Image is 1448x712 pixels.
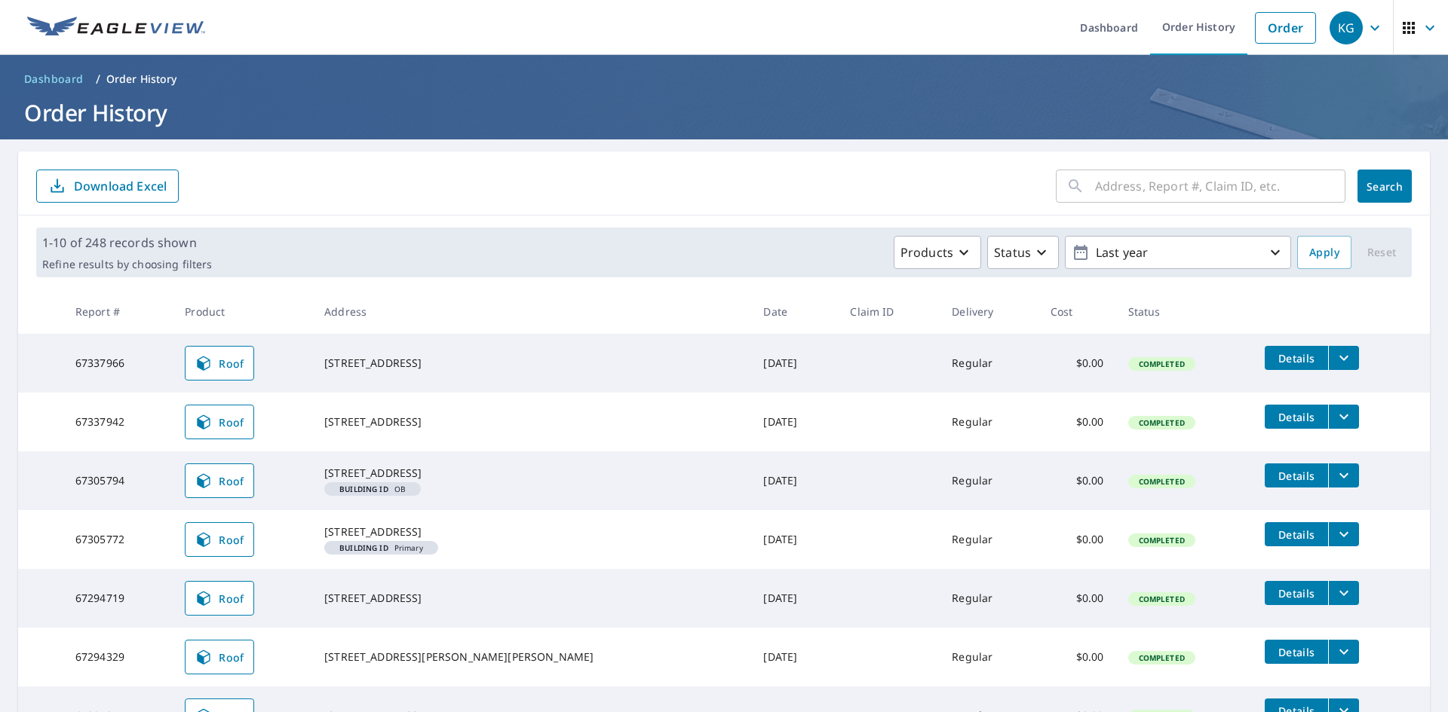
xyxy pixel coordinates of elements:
[324,466,739,481] div: [STREET_ADDRESS]
[185,405,254,439] a: Roof
[1130,476,1194,487] span: Completed
[63,393,173,451] td: 67337942
[940,510,1038,569] td: Regular
[1274,586,1319,600] span: Details
[1328,463,1359,487] button: filesDropdownBtn-67305794
[751,569,838,628] td: [DATE]
[324,591,739,606] div: [STREET_ADDRESS]
[63,569,173,628] td: 67294719
[1130,652,1194,663] span: Completed
[312,289,751,334] th: Address
[195,413,244,431] span: Roof
[1265,346,1328,370] button: detailsBtn-67337966
[1297,236,1351,269] button: Apply
[1038,451,1116,510] td: $0.00
[1265,640,1328,664] button: detailsBtn-67294329
[195,589,244,607] span: Roof
[1130,535,1194,545] span: Completed
[185,581,254,616] a: Roof
[1328,581,1359,605] button: filesDropdownBtn-67294719
[36,170,179,203] button: Download Excel
[751,628,838,686] td: [DATE]
[63,451,173,510] td: 67305794
[324,356,739,371] div: [STREET_ADDRESS]
[195,530,244,549] span: Roof
[1116,289,1253,334] th: Status
[1130,417,1194,428] span: Completed
[900,243,953,261] p: Products
[1038,334,1116,393] td: $0.00
[1065,236,1291,269] button: Last year
[324,524,739,539] div: [STREET_ADDRESS]
[63,334,173,393] td: 67337966
[987,236,1059,269] button: Status
[940,451,1038,510] td: Regular
[1095,165,1345,207] input: Address, Report #, Claim ID, etc.
[18,97,1430,128] h1: Order History
[1130,594,1194,604] span: Completed
[106,72,177,87] p: Order History
[195,472,244,490] span: Roof
[339,485,388,493] em: Building ID
[940,289,1038,334] th: Delivery
[1255,12,1316,44] a: Order
[1328,640,1359,664] button: filesDropdownBtn-67294329
[894,236,981,269] button: Products
[185,346,254,380] a: Roof
[1274,469,1319,483] span: Details
[1038,289,1116,334] th: Cost
[751,289,838,334] th: Date
[1274,410,1319,424] span: Details
[1265,522,1328,546] button: detailsBtn-67305772
[63,289,173,334] th: Report #
[1328,405,1359,429] button: filesDropdownBtn-67337942
[1038,510,1116,569] td: $0.00
[63,628,173,686] td: 67294329
[1274,527,1319,542] span: Details
[1038,569,1116,628] td: $0.00
[330,544,432,552] span: Primary
[994,243,1031,261] p: Status
[838,289,940,334] th: Claim ID
[24,72,84,87] span: Dashboard
[18,67,90,91] a: Dashboard
[63,510,173,569] td: 67305772
[751,334,838,393] td: [DATE]
[940,393,1038,451] td: Regular
[324,414,739,429] div: [STREET_ADDRESS]
[195,648,244,666] span: Roof
[751,451,838,510] td: [DATE]
[1274,351,1319,365] span: Details
[27,17,205,39] img: EV Logo
[18,67,1430,91] nav: breadcrumb
[330,485,415,493] span: OB
[185,640,254,674] a: Roof
[1265,581,1328,605] button: detailsBtn-67294719
[1265,405,1328,429] button: detailsBtn-67337942
[74,178,167,194] p: Download Excel
[751,393,838,451] td: [DATE]
[1330,11,1363,44] div: KG
[195,354,244,372] span: Roof
[185,522,254,557] a: Roof
[940,628,1038,686] td: Regular
[96,70,100,88] li: /
[1328,522,1359,546] button: filesDropdownBtn-67305772
[42,234,212,252] p: 1-10 of 248 records shown
[751,510,838,569] td: [DATE]
[1370,179,1400,194] span: Search
[1274,645,1319,659] span: Details
[185,463,254,498] a: Roof
[1038,628,1116,686] td: $0.00
[1328,346,1359,370] button: filesDropdownBtn-67337966
[324,649,739,665] div: [STREET_ADDRESS][PERSON_NAME][PERSON_NAME]
[940,569,1038,628] td: Regular
[1357,170,1412,203] button: Search
[42,258,212,271] p: Refine results by choosing filters
[1038,393,1116,451] td: $0.00
[1130,359,1194,369] span: Completed
[1309,243,1339,262] span: Apply
[339,544,388,552] em: Building ID
[1265,463,1328,487] button: detailsBtn-67305794
[1090,240,1266,266] p: Last year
